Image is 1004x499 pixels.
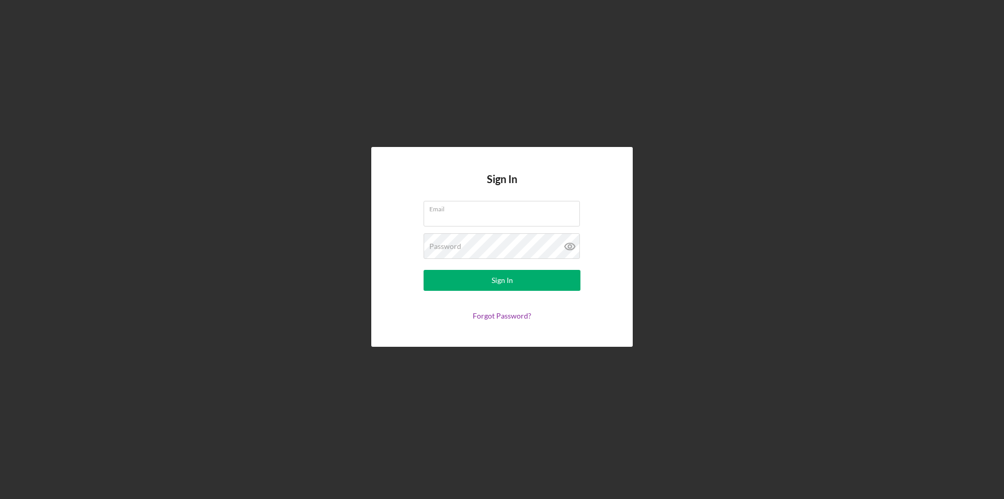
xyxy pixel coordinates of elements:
label: Password [429,242,461,251]
label: Email [429,201,580,213]
button: Sign In [424,270,580,291]
h4: Sign In [487,173,517,201]
div: Sign In [492,270,513,291]
a: Forgot Password? [473,311,531,320]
